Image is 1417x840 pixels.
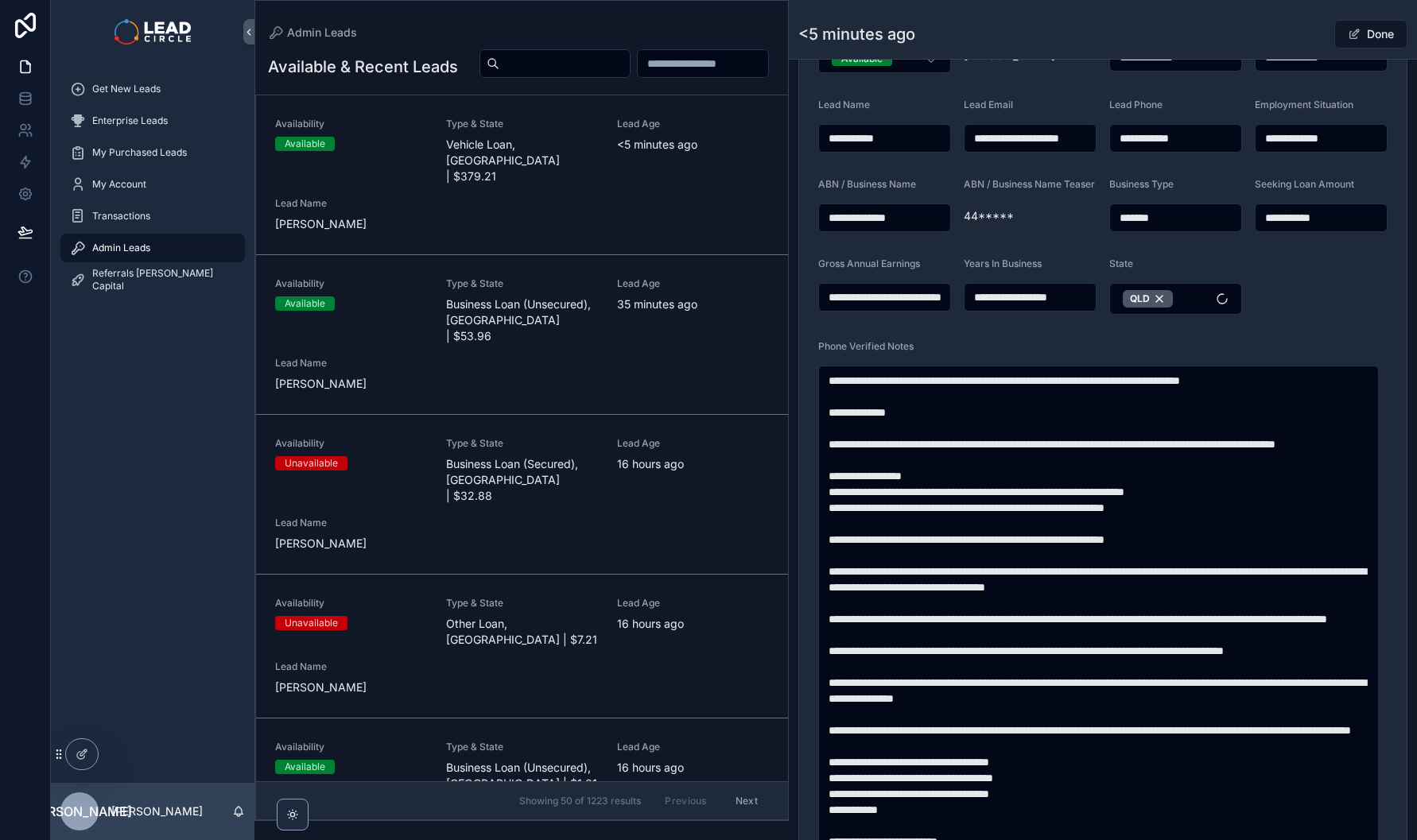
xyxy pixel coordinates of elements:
[268,56,458,78] h1: Available & Recent Leads
[285,296,325,311] div: Available
[115,19,190,45] img: App logo
[1123,290,1173,308] button: Unselect 9
[446,118,598,130] span: Type & State
[617,296,769,312] span: 35 minutes ago
[724,788,769,813] button: Next
[617,277,769,290] span: Lead Age
[818,340,914,352] span: Phone Verified Notes
[617,118,769,130] span: Lead Age
[964,178,1095,190] span: ABN / Business Name Teaser
[92,178,146,191] span: My Account
[275,741,427,753] span: Availability
[446,456,598,504] span: Business Loan (Secured), [GEOGRAPHIC_DATA] | $32.88
[256,255,788,415] a: AvailabilityAvailableType & StateBusiness Loan (Unsecured), [GEOGRAPHIC_DATA] | $53.96Lead Age35 ...
[1109,257,1133,269] span: State
[1109,283,1242,315] button: Select Button
[818,257,920,269] span: Gross Annual Earnings
[519,795,641,807] span: Showing 50 of 1223 results
[818,99,870,110] span: Lead Name
[818,178,916,190] span: ABN / Business Name
[446,760,598,792] span: Business Loan (Unsecured), [GEOGRAPHIC_DATA] | $1.01
[60,265,245,294] a: Referrals [PERSON_NAME] Capital
[275,660,427,673] span: Lead Name
[1109,99,1163,110] span: Lead Phone
[1109,178,1174,190] span: Business Type
[446,597,598,610] span: Type & State
[275,679,427,695] span: [PERSON_NAME]
[275,216,427,232] span: [PERSON_NAME]
[275,357,427,370] span: Lead Name
[275,277,427,290] span: Availability
[275,517,427,529] span: Lead Name
[60,202,245,230] a: Transactions
[275,118,427,130] span: Availability
[285,456,338,470] div: Unavailable
[617,616,769,632] span: 16 hours ago
[92,267,229,292] span: Referrals [PERSON_NAME] Capital
[275,376,427,392] span: [PERSON_NAME]
[446,741,598,753] span: Type & State
[446,437,598,450] span: Type & State
[275,536,427,552] span: [PERSON_NAME]
[275,597,427,610] span: Availability
[111,803,203,819] p: [PERSON_NAME]
[285,616,338,630] div: Unavailable
[446,277,598,290] span: Type & State
[60,170,245,199] a: My Account
[617,437,769,450] span: Lead Age
[446,137,598,184] span: Vehicle Loan, [GEOGRAPHIC_DATA] | $379.21
[617,741,769,753] span: Lead Age
[617,760,769,776] span: 16 hours ago
[51,64,254,315] div: scrollable content
[285,760,325,774] div: Available
[27,802,132,821] span: [PERSON_NAME]
[617,597,769,610] span: Lead Age
[1255,99,1353,110] span: Employment Situation
[1334,20,1407,48] button: Done
[964,257,1042,269] span: Years In Business
[92,242,150,254] span: Admin Leads
[92,83,161,95] span: Get New Leads
[446,296,598,344] span: Business Loan (Unsecured), [GEOGRAPHIC_DATA] | $53.96
[256,575,788,718] a: AvailabilityUnavailableType & StateOther Loan, [GEOGRAPHIC_DATA] | $7.21Lead Age16 hours agoLead ...
[617,456,769,472] span: 16 hours ago
[287,25,357,41] span: Admin Leads
[1255,178,1354,190] span: Seeking Loan Amount
[92,210,150,223] span: Transactions
[256,95,788,255] a: AvailabilityAvailableType & StateVehicle Loan, [GEOGRAPHIC_DATA] | $379.21Lead Age<5 minutes agoL...
[275,437,427,450] span: Availability
[446,616,598,648] span: Other Loan, [GEOGRAPHIC_DATA] | $7.21
[617,137,769,153] span: <5 minutes ago
[256,415,788,575] a: AvailabilityUnavailableType & StateBusiness Loan (Secured), [GEOGRAPHIC_DATA] | $32.88Lead Age16 ...
[275,197,427,210] span: Lead Name
[60,106,245,135] a: Enterprise Leads
[92,114,168,127] span: Enterprise Leads
[1130,292,1150,305] span: QLD
[268,25,357,41] a: Admin Leads
[60,234,245,262] a: Admin Leads
[60,138,245,167] a: My Purchased Leads
[92,146,187,159] span: My Purchased Leads
[285,137,325,151] div: Available
[798,23,915,45] h1: <5 minutes ago
[964,99,1013,110] span: Lead Email
[60,75,245,103] a: Get New Leads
